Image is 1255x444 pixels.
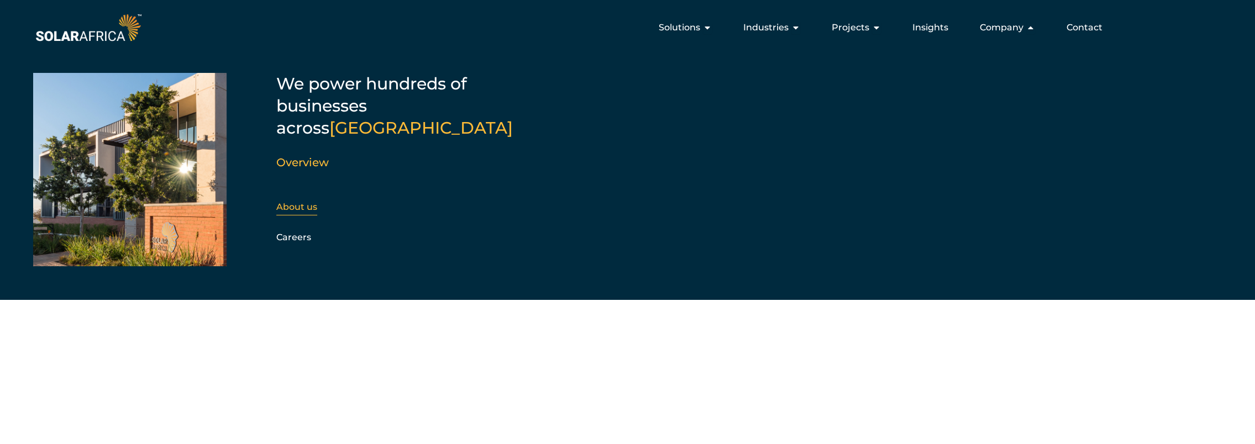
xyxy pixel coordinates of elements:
[743,21,789,34] span: Industries
[276,73,553,139] h5: We power hundreds of businesses across
[276,156,329,169] a: Overview
[329,118,513,138] span: [GEOGRAPHIC_DATA]
[659,21,700,34] span: Solutions
[912,21,948,34] a: Insights
[144,17,1111,39] div: Menu Toggle
[832,21,869,34] span: Projects
[33,376,1254,384] h5: SolarAfrica is proudly affiliated with
[276,202,317,212] a: About us
[980,21,1023,34] span: Company
[1067,21,1102,34] a: Contact
[144,17,1111,39] nav: Menu
[276,232,311,242] a: Careers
